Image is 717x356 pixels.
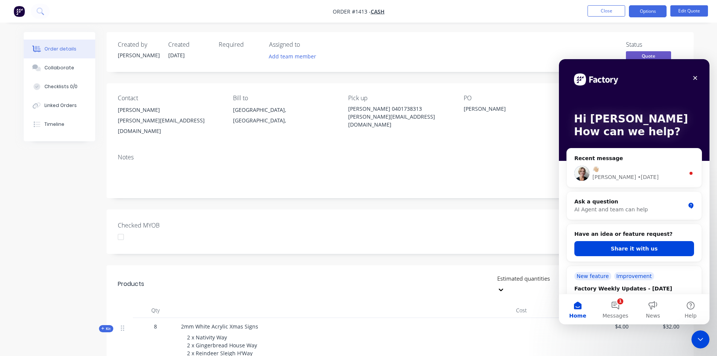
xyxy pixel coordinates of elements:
button: Linked Orders [24,96,95,115]
span: Kit [101,326,111,332]
span: $32.00 [635,322,679,330]
div: Checklists 0/0 [44,83,78,90]
div: Notes [118,154,682,161]
div: [GEOGRAPHIC_DATA], [GEOGRAPHIC_DATA], [233,105,336,126]
div: [GEOGRAPHIC_DATA], [GEOGRAPHIC_DATA], [233,105,336,129]
div: [PERSON_NAME] [118,51,159,59]
button: Options [629,5,667,17]
div: Collaborate [44,64,74,71]
div: Order details [44,46,76,52]
a: Cash [371,8,385,15]
div: Contact [118,95,221,102]
div: [PERSON_NAME][EMAIL_ADDRESS][DOMAIN_NAME] [118,115,221,136]
div: [PERSON_NAME] [464,105,558,115]
div: Markup [530,303,581,318]
div: Created [168,41,210,48]
span: [DATE] [168,52,185,59]
div: Timeline [44,121,64,128]
span: 8 [154,322,157,330]
button: Add team member [265,51,320,61]
button: Kit [99,325,113,332]
button: Order details [24,40,95,58]
button: Checklists 0/0 [24,77,95,96]
div: Pick up [348,95,451,102]
button: Add team member [269,51,320,61]
div: Status [626,41,682,48]
div: Created by [118,41,159,48]
button: Edit Quote [670,5,708,17]
span: 2mm White Acrylic Xmas Signs [181,323,258,330]
div: Linked Orders [44,102,77,109]
div: [PERSON_NAME][PERSON_NAME][EMAIL_ADDRESS][DOMAIN_NAME] [118,105,221,136]
button: Close [588,5,625,17]
div: Assigned to [269,41,344,48]
iframe: Intercom live chat [559,59,709,324]
button: Timeline [24,115,95,134]
div: Required [219,41,260,48]
span: Order #1413 - [333,8,371,15]
img: Factory [14,6,25,17]
iframe: Intercom live chat [691,330,709,348]
div: Products [118,280,144,289]
div: [PERSON_NAME] 0401738313 [PERSON_NAME][EMAIL_ADDRESS][DOMAIN_NAME] [348,105,451,128]
div: Bill to [233,95,336,102]
span: $4.00 [584,322,629,330]
label: Checked MYOB [118,221,212,230]
span: Quote [626,51,671,61]
div: Qty [133,303,178,318]
div: Cost [479,303,530,318]
div: [PERSON_NAME] [118,105,221,115]
div: PO [464,95,567,102]
button: Collaborate [24,58,95,77]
